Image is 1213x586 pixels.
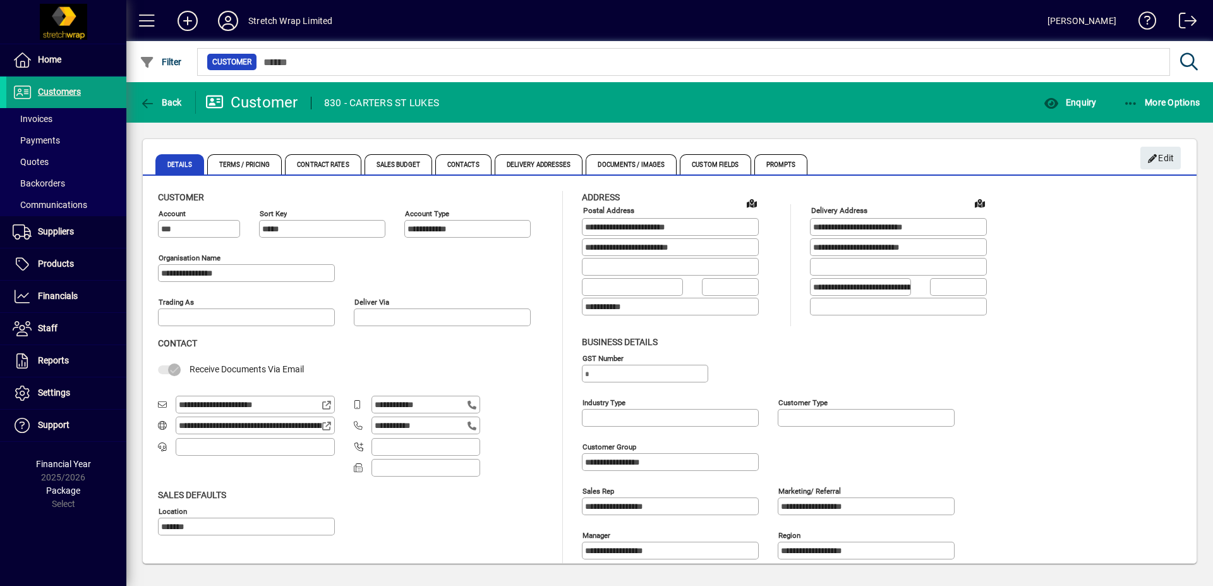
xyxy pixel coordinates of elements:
a: Suppliers [6,216,126,248]
a: Quotes [6,151,126,173]
a: View on map [742,193,762,213]
mat-label: Manager [582,530,610,539]
span: Financial Year [36,459,91,469]
a: Home [6,44,126,76]
span: Edit [1147,148,1174,169]
mat-label: Account [159,209,186,218]
div: 830 - CARTERS ST LUKES [324,93,440,113]
span: Staff [38,323,57,333]
span: Contact [158,338,197,348]
span: Custom Fields [680,154,751,174]
a: Payments [6,130,126,151]
a: Invoices [6,108,126,130]
span: Back [140,97,182,107]
mat-label: Marketing/ Referral [778,486,841,495]
span: Support [38,420,69,430]
mat-label: Sales rep [582,486,614,495]
span: Customer [158,192,204,202]
app-page-header-button: Back [126,91,196,114]
span: Products [38,259,74,269]
mat-label: Industry type [582,398,625,406]
mat-label: Region [778,530,800,539]
mat-label: Location [159,506,187,515]
div: Stretch Wrap Limited [248,11,333,31]
mat-label: Customer group [582,442,636,451]
span: Invoices [13,114,52,124]
mat-label: GST Number [582,353,624,362]
span: Delivery Addresses [495,154,583,174]
mat-label: Organisation name [159,253,220,262]
span: Customers [38,87,81,97]
span: Communications [13,200,87,210]
mat-label: Account Type [405,209,449,218]
span: Reports [38,355,69,365]
mat-label: Customer type [778,398,828,406]
span: Suppliers [38,226,74,236]
button: Add [167,9,208,32]
a: Knowledge Base [1129,3,1157,44]
div: [PERSON_NAME] [1047,11,1116,31]
span: Sales defaults [158,490,226,500]
span: Quotes [13,157,49,167]
mat-label: Trading as [159,298,194,307]
a: Products [6,248,126,280]
mat-label: Deliver via [354,298,389,307]
a: Communications [6,194,126,216]
span: Address [582,192,620,202]
span: Prompts [754,154,808,174]
span: Settings [38,388,70,398]
span: More Options [1123,97,1200,107]
a: Support [6,410,126,441]
div: Customer [205,92,298,113]
span: Home [38,54,61,64]
button: More Options [1120,91,1204,114]
a: Reports [6,345,126,377]
mat-label: Sort key [260,209,287,218]
span: Details [155,154,204,174]
a: Financials [6,281,126,312]
span: Package [46,485,80,496]
span: Backorders [13,178,65,188]
span: Enquiry [1044,97,1096,107]
button: Enquiry [1041,91,1099,114]
span: Payments [13,135,60,145]
button: Filter [136,51,185,73]
span: Terms / Pricing [207,154,282,174]
span: Contacts [435,154,492,174]
span: Customer [212,56,251,68]
a: Backorders [6,173,126,194]
span: Filter [140,57,182,67]
a: Logout [1169,3,1197,44]
span: Financials [38,291,78,301]
a: View on map [970,193,990,213]
button: Back [136,91,185,114]
span: Sales Budget [365,154,432,174]
span: Receive Documents Via Email [190,364,304,374]
button: Profile [208,9,248,32]
a: Settings [6,377,126,409]
a: Staff [6,313,126,345]
span: Contract Rates [285,154,361,174]
button: Edit [1140,147,1181,169]
span: Documents / Images [586,154,677,174]
span: Business details [582,337,658,347]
